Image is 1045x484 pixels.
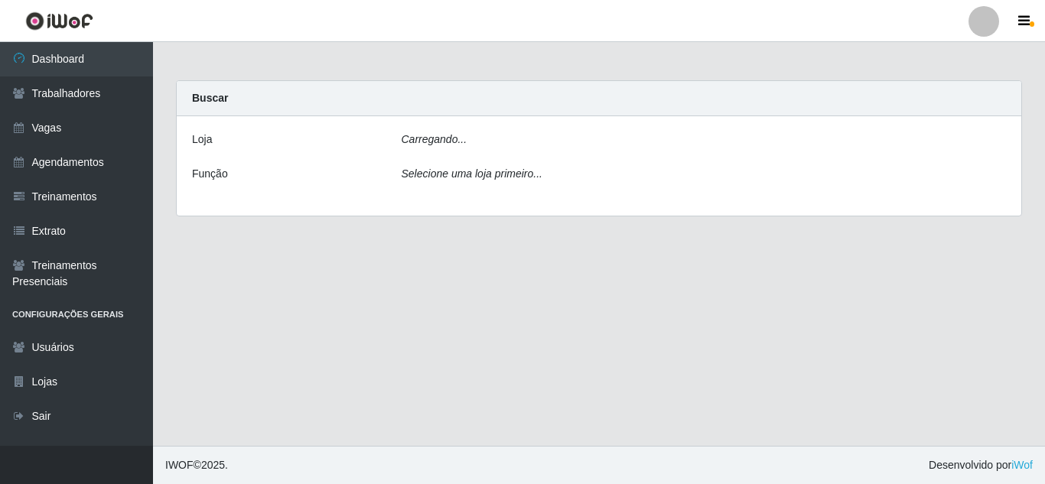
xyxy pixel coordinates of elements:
label: Função [192,166,228,182]
label: Loja [192,132,212,148]
span: © 2025 . [165,457,228,473]
strong: Buscar [192,92,228,104]
span: Desenvolvido por [929,457,1033,473]
a: iWof [1011,459,1033,471]
img: CoreUI Logo [25,11,93,31]
i: Selecione uma loja primeiro... [402,167,542,180]
i: Carregando... [402,133,467,145]
span: IWOF [165,459,194,471]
